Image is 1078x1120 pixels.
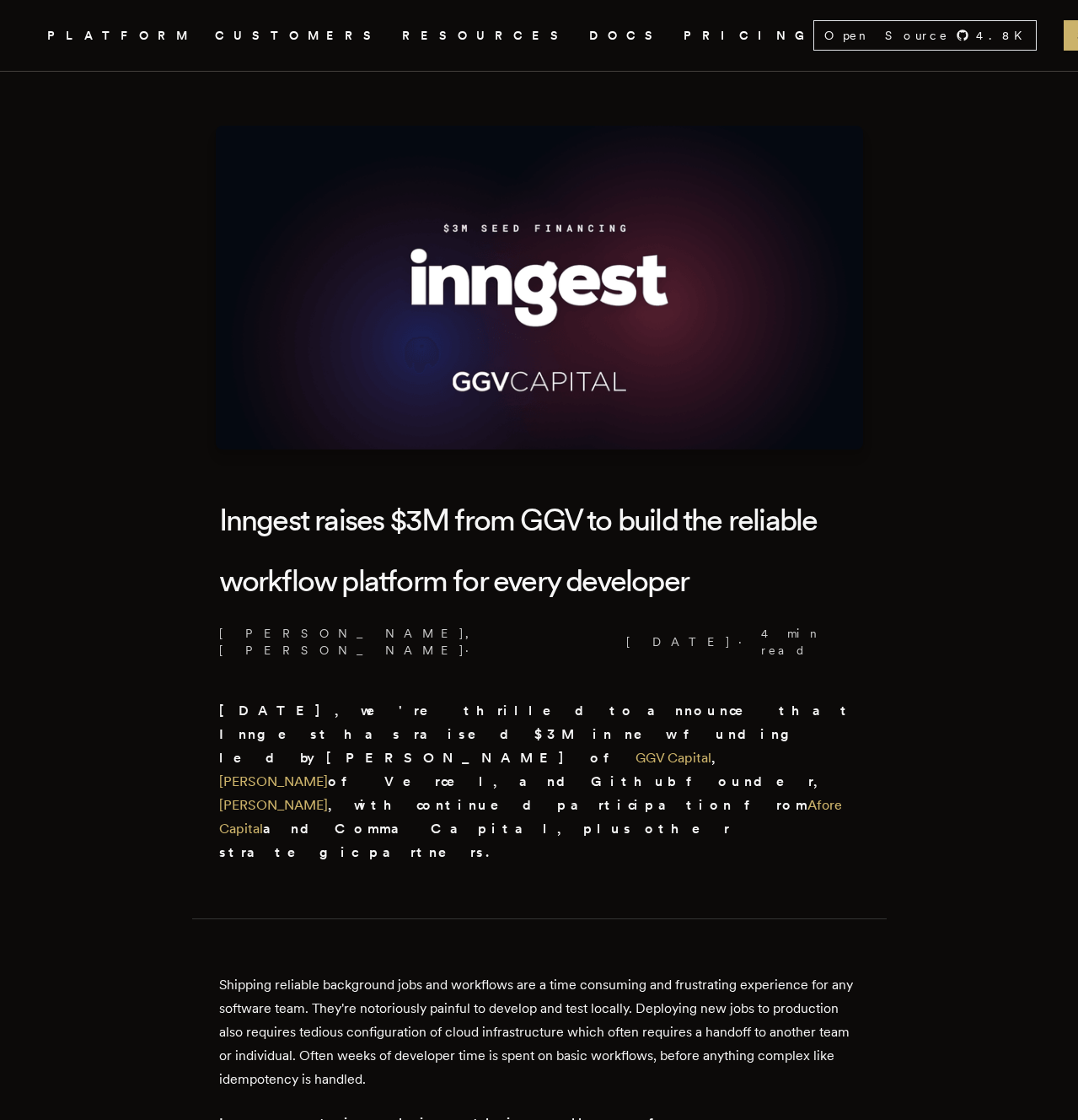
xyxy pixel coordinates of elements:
a: PRICING [684,25,813,46]
span: 4 min read [761,625,850,659]
strong: [DATE], we're thrilled to announce that Inngest has raised $3M in new funding led by [PERSON_NAME... [219,703,853,860]
button: PLATFORM [47,25,195,46]
img: Featured image for Inngest raises $3M from GGV to build the reliable workflow platform for every ... [216,126,863,450]
a: CUSTOMERS [215,25,382,46]
p: [PERSON_NAME], [PERSON_NAME] · · [219,625,860,659]
a: GGV Capital [636,750,711,766]
button: RESOURCES [402,25,569,46]
span: [DATE] [622,633,732,650]
a: [PERSON_NAME] [219,773,328,789]
p: Shipping reliable background jobs and workflows are a time consuming and frustrating experience f... [219,973,860,1091]
a: [PERSON_NAME] [219,797,328,813]
a: DOCS [589,25,663,46]
h1: Inngest raises $3M from GGV to build the reliable workflow platform for every developer [219,490,860,611]
span: 4.8 K [976,27,1032,44]
span: Open Source [824,27,949,44]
